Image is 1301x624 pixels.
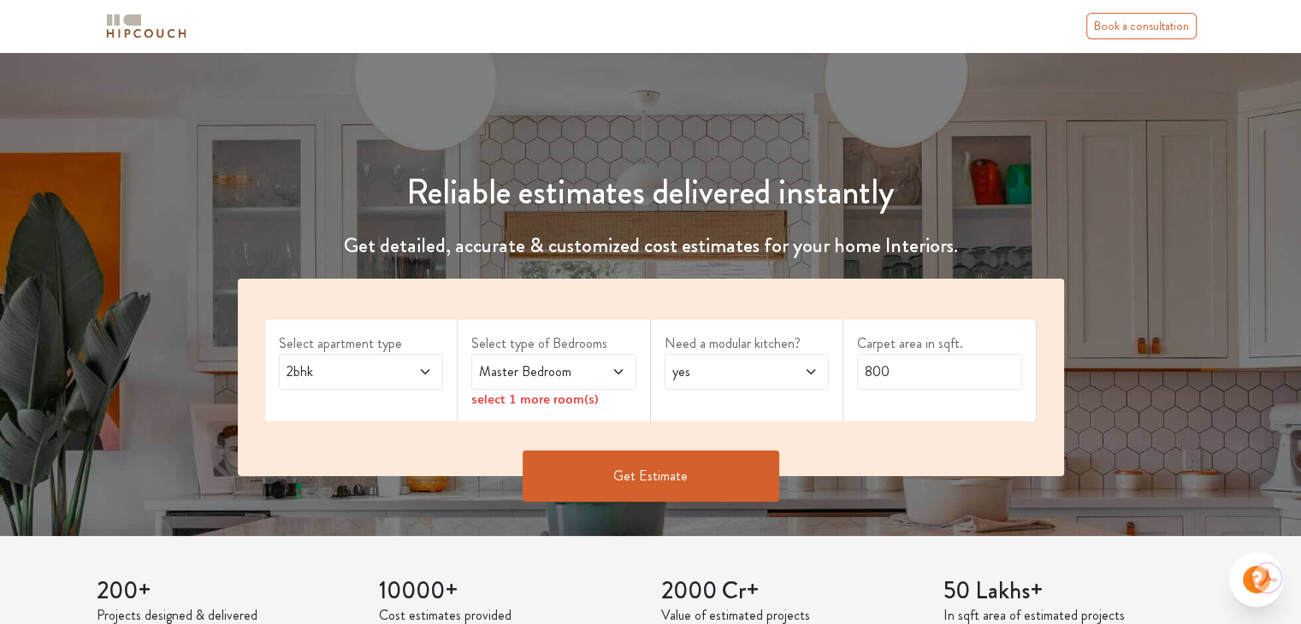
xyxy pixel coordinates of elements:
[943,577,1205,606] h3: 50 Lakhs+
[523,450,779,502] button: Get Estimate
[228,233,1074,258] h4: Get detailed, accurate & customized cost estimates for your home Interiors.
[103,11,189,41] img: logo-horizontal.svg
[103,7,189,45] span: logo-horizontal.svg
[476,362,588,382] span: Master Bedroom
[471,390,636,408] div: select 1 more room(s)
[669,362,781,382] span: yes
[661,577,923,606] h3: 2000 Cr+
[97,577,358,606] h3: 200+
[665,333,830,354] label: Need a modular kitchen?
[857,354,1022,390] input: Enter area sqft
[1086,13,1197,39] div: Book a consultation
[471,333,636,354] label: Select type of Bedrooms
[279,333,444,354] label: Select apartment type
[857,333,1022,354] label: Carpet area in sqft.
[283,362,395,382] span: 2bhk
[228,172,1074,213] h1: Reliable estimates delivered instantly
[379,577,641,606] h3: 10000+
